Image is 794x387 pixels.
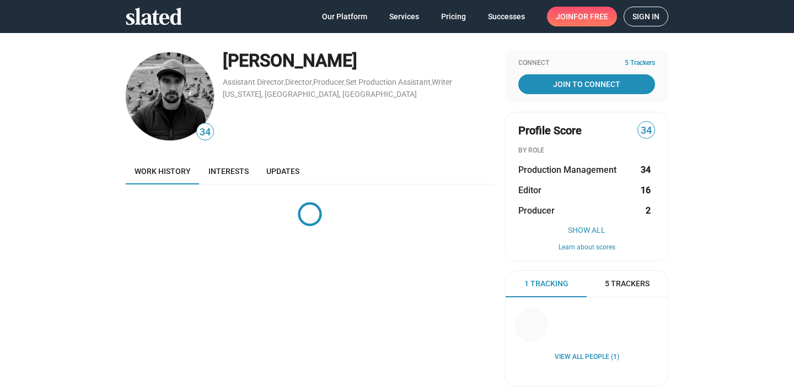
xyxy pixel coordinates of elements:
[135,167,191,176] span: Work history
[322,7,367,26] span: Our Platform
[441,7,466,26] span: Pricing
[641,164,651,176] strong: 34
[518,74,655,94] a: Join To Connect
[488,7,525,26] span: Successes
[518,164,616,176] span: Production Management
[223,90,417,99] a: [US_STATE], [GEOGRAPHIC_DATA], [GEOGRAPHIC_DATA]
[555,353,619,362] a: View all People (1)
[223,49,494,73] div: [PERSON_NAME]
[284,80,285,86] span: ,
[625,59,655,68] span: 5 Trackers
[208,167,249,176] span: Interests
[524,279,568,289] span: 1 Tracking
[641,184,651,196] strong: 16
[556,7,608,26] span: Join
[312,80,313,86] span: ,
[345,80,346,86] span: ,
[521,74,653,94] span: Join To Connect
[431,80,432,86] span: ,
[257,158,308,184] a: Updates
[573,7,608,26] span: for free
[380,7,428,26] a: Services
[432,7,475,26] a: Pricing
[313,7,376,26] a: Our Platform
[624,7,668,26] a: Sign in
[518,59,655,68] div: Connect
[313,78,345,86] a: Producer
[632,7,659,26] span: Sign in
[518,184,541,196] span: Editor
[605,279,650,289] span: 5 Trackers
[646,205,651,216] strong: 2
[389,7,419,26] span: Services
[346,78,431,86] a: Set Production Assistant
[200,158,257,184] a: Interests
[518,123,582,138] span: Profile Score
[432,78,452,86] a: Writer
[126,52,214,140] img: Cameron Boone
[223,78,284,86] a: Assistant Director
[547,7,617,26] a: Joinfor free
[126,158,200,184] a: Work history
[638,123,654,138] span: 34
[518,226,655,235] button: Show All
[518,205,555,216] span: Producer
[518,243,655,252] button: Learn about scores
[197,125,213,140] span: 34
[266,167,299,176] span: Updates
[285,78,312,86] a: Director
[518,146,655,155] div: BY ROLE
[479,7,534,26] a: Successes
